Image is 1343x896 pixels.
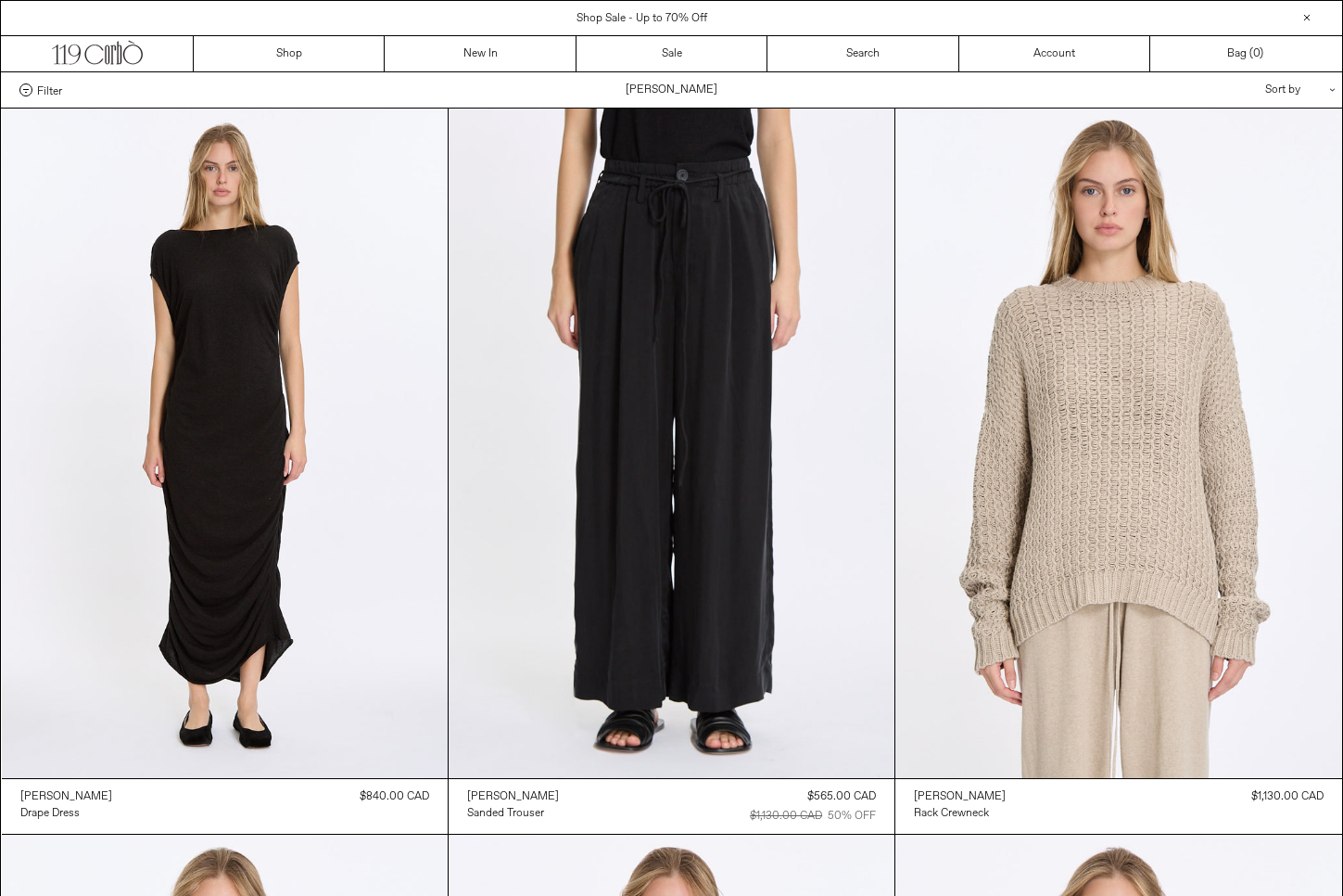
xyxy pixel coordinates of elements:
[1150,36,1341,71] a: Bag ()
[385,36,576,71] a: New In
[750,808,822,825] div: $1,130.00 CAD
[1253,46,1260,61] span: 0
[914,806,989,822] div: Rack Crewneck
[194,36,385,71] a: Shop
[828,808,876,825] div: 50% OFF
[767,36,958,71] a: Search
[914,788,1006,805] a: [PERSON_NAME]
[20,788,112,805] a: [PERSON_NAME]
[576,11,707,26] a: Shop Sale - Up to 70% Off
[467,805,559,822] a: Sanded Trouser
[807,788,876,805] div: $565.00 CAD
[467,806,544,822] div: Sanded Trouser
[467,788,559,805] a: [PERSON_NAME]
[37,83,62,96] span: Filter
[467,789,559,805] div: [PERSON_NAME]
[895,109,1341,778] img: Lauren Manoogian Rack Crewneck
[2,109,448,778] img: Lauren Manoogian Drape Dress
[20,789,112,805] div: [PERSON_NAME]
[1253,45,1263,62] span: )
[360,788,429,805] div: $840.00 CAD
[576,36,767,71] a: Sale
[1251,788,1324,805] div: $1,130.00 CAD
[1157,72,1324,108] div: Sort by
[959,36,1150,71] a: Account
[914,789,1006,805] div: [PERSON_NAME]
[20,805,112,822] a: Drape Dress
[914,805,1006,822] a: Rack Crewneck
[20,806,80,822] div: Drape Dress
[449,109,894,778] img: Lauren Manoogian Sanded Trouser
